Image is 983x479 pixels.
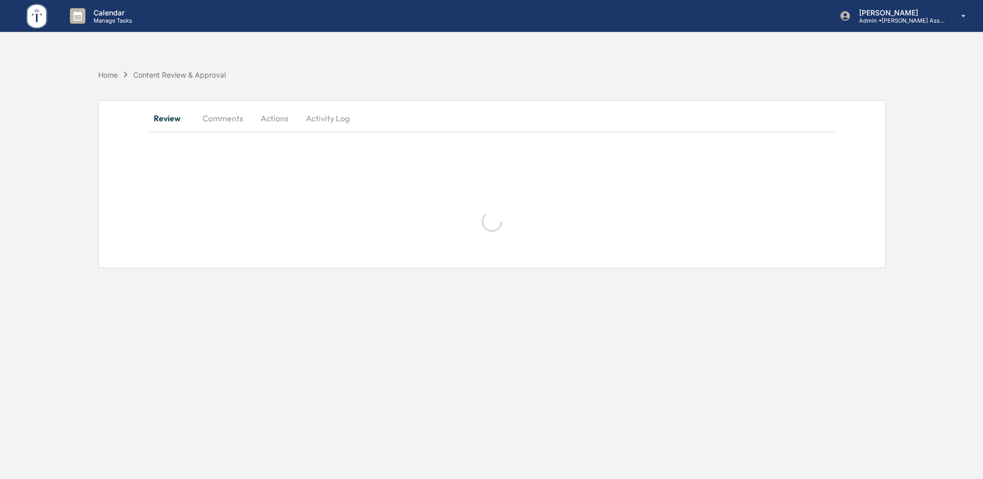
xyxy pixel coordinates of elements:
[148,106,194,131] button: Review
[251,106,298,131] button: Actions
[25,2,49,30] img: logo
[851,17,946,24] p: Admin • [PERSON_NAME] Asset Management LLC
[98,70,118,79] div: Home
[85,8,137,17] p: Calendar
[851,8,946,17] p: [PERSON_NAME]
[85,17,137,24] p: Manage Tasks
[148,106,836,131] div: secondary tabs example
[194,106,251,131] button: Comments
[133,70,226,79] div: Content Review & Approval
[298,106,358,131] button: Activity Log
